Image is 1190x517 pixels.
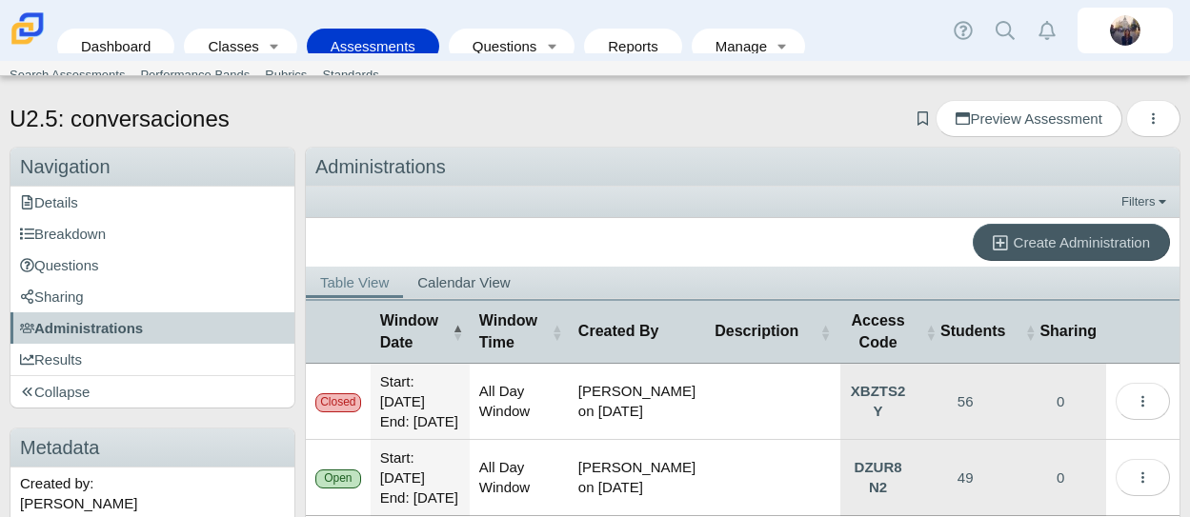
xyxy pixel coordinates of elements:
span: Results [20,351,82,368]
a: Assessments [316,29,430,64]
td: [PERSON_NAME] on [DATE] [569,364,705,440]
h1: U2.5: conversaciones [10,103,230,135]
a: Search Assessments [2,61,132,89]
a: Add bookmark [914,110,932,127]
span: Description : Activate to sort [819,323,831,342]
a: Manage Sharing [1015,364,1106,439]
span: Navigation [20,156,111,177]
td: Start: [DATE] End: [DATE] [371,440,470,516]
button: More options [1126,100,1180,137]
a: Click to Expand [840,364,916,439]
a: Results [10,344,294,375]
a: Carmen School of Science & Technology [8,35,48,51]
a: Reports [594,29,673,64]
a: Details [10,187,294,218]
div: Closed [315,393,361,411]
span: Students [940,321,1005,342]
span: Sharing [20,288,84,305]
a: Alerts [1026,10,1068,51]
span: Administrations [20,320,143,336]
span: Sharing [1039,321,1097,342]
button: More options [1116,459,1170,496]
a: Performance Bands [132,61,257,89]
span: Details [20,194,78,210]
h3: Metadata [10,428,294,467]
a: Classes [193,29,260,64]
span: Create Administration [1014,234,1150,250]
a: britta.barnhart.NdZ84j [1078,8,1173,53]
span: Window Time : Activate to sort [551,323,558,342]
button: More options [1116,383,1170,420]
span: Window Date [380,310,449,353]
span: Sharing : Activate to sort [1024,323,1036,342]
a: Questions [10,249,294,281]
img: Carmen School of Science & Technology [8,9,48,49]
a: Questions [458,29,538,64]
a: Toggle expanded [538,29,565,64]
a: Create Administration [973,224,1170,261]
div: Open [315,469,361,487]
img: britta.barnhart.NdZ84j [1110,15,1140,46]
span: Questions [20,257,99,273]
a: Standards [314,61,386,89]
span: Description [715,321,816,342]
a: Toggle expanded [261,29,288,64]
a: Collapse [10,376,294,408]
a: Preview Assessment [936,100,1121,137]
a: View Participants [916,364,1015,439]
span: Window Time [479,310,548,353]
span: Window Date : Activate to invert sorting [452,323,460,342]
span: Preview Assessment [956,110,1101,127]
a: Filters [1117,192,1175,211]
a: View Participants [916,440,1015,515]
td: All Day Window [470,364,569,440]
td: [PERSON_NAME] on [DATE] [569,440,705,516]
a: Rubrics [257,61,314,89]
a: Click to Expand [840,440,916,515]
span: Students : Activate to sort [925,323,937,342]
span: Access Code [850,310,906,353]
a: Table View [306,267,403,298]
span: Collapse [20,384,90,400]
a: Toggle expanded [769,29,796,64]
div: Administrations [306,148,1180,187]
a: Breakdown [10,218,294,249]
td: Start: [DATE] End: [DATE] [371,364,470,440]
span: Breakdown [20,226,106,242]
td: All Day Window [470,440,569,516]
a: Administrations [10,312,294,344]
span: Created By [578,321,696,342]
a: Manage [701,29,769,64]
a: Calendar View [403,267,524,298]
a: Sharing [10,281,294,312]
a: Dashboard [67,29,165,64]
a: Manage Sharing [1015,440,1106,515]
